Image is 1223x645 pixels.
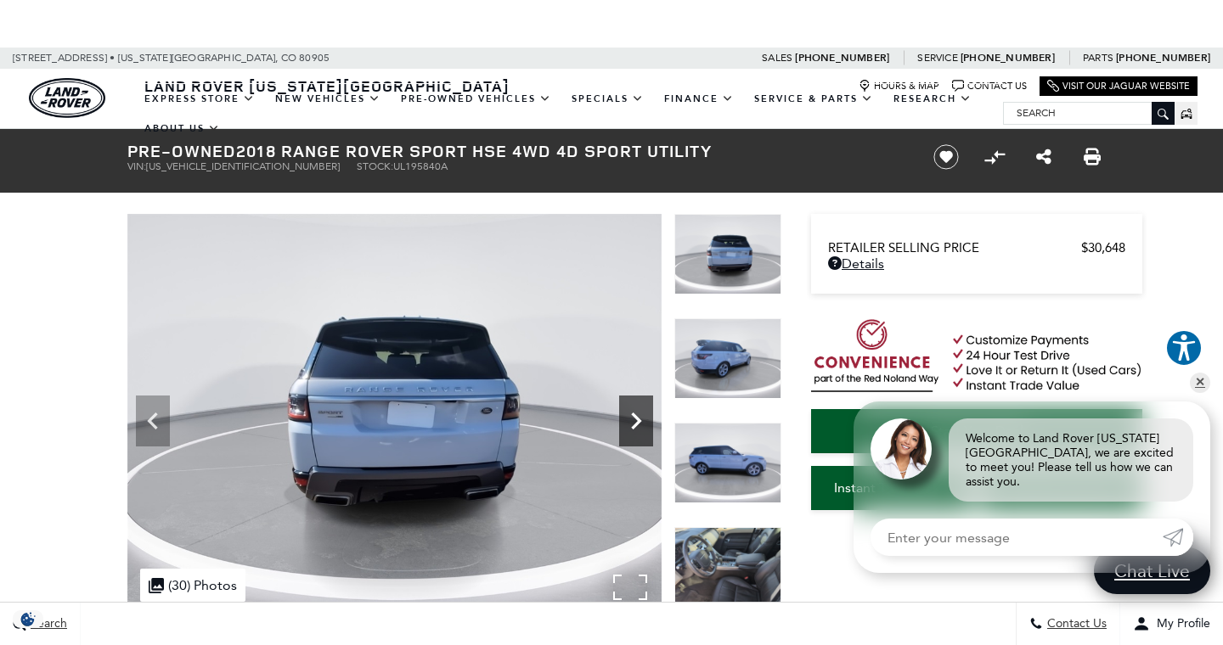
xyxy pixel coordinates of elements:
img: Used 2018 White Land Rover HSE image 8 [674,318,781,399]
span: VIN: [127,160,146,172]
a: Details [828,255,1125,272]
strong: Pre-Owned [127,139,236,162]
span: 80905 [299,48,330,69]
a: Finance [654,84,744,114]
img: Land Rover [29,78,105,118]
span: [US_STATE][GEOGRAPHIC_DATA], [118,48,279,69]
a: Service & Parts [744,84,883,114]
div: Next [619,395,653,446]
span: Land Rover [US_STATE][GEOGRAPHIC_DATA] [144,76,510,96]
span: Retailer Selling Price [828,240,1081,255]
h1: 2018 Range Rover Sport HSE 4WD 4D Sport Utility [127,142,905,160]
a: About Us [134,114,230,143]
a: [STREET_ADDRESS] • [US_STATE][GEOGRAPHIC_DATA], CO 80905 [13,52,330,64]
nav: Main Navigation [134,84,1003,143]
span: $30,648 [1081,240,1125,255]
span: [US_VEHICLE_IDENTIFICATION_NUMBER] [146,160,340,172]
img: Used 2018 White Land Rover HSE image 7 [127,214,662,614]
a: Research [883,84,982,114]
button: Save vehicle [927,143,965,171]
img: Opt-Out Icon [8,610,48,628]
a: New Vehicles [265,84,391,114]
div: Welcome to Land Rover [US_STATE][GEOGRAPHIC_DATA], we are excited to meet you! Please tell us how... [949,418,1193,502]
a: Contact Us [952,80,1027,93]
img: Agent profile photo [871,418,932,480]
span: Contact Us [1043,617,1107,631]
button: Compare Vehicle [982,144,1007,170]
button: Open user profile menu [1120,603,1223,645]
a: [PHONE_NUMBER] [961,51,1055,64]
img: Used 2018 White Land Rover HSE image 9 [674,423,781,503]
a: Print this Pre-Owned 2018 Range Rover Sport HSE 4WD 4D Sport Utility [1084,147,1101,167]
span: Instant Trade Value [834,480,950,496]
a: Instant Trade Value [811,466,972,510]
a: EXPRESS STORE [134,84,265,114]
a: Share this Pre-Owned 2018 Range Rover Sport HSE 4WD 4D Sport Utility [1036,147,1051,167]
a: Start Your Deal [811,409,1142,453]
section: Click to Open Cookie Consent Modal [8,610,48,628]
button: Explore your accessibility options [1165,329,1203,367]
a: Specials [561,84,654,114]
a: Retailer Selling Price $30,648 [828,240,1125,255]
span: CO [281,48,296,69]
span: [STREET_ADDRESS] • [13,48,116,69]
a: [PHONE_NUMBER] [1116,51,1210,64]
input: Search [1004,103,1174,123]
span: My Profile [1150,617,1210,631]
img: Used 2018 White Land Rover HSE image 10 [674,527,781,608]
aside: Accessibility Help Desk [1165,329,1203,370]
input: Enter your message [871,519,1163,556]
span: UL195840A [393,160,448,172]
a: Submit [1163,519,1193,556]
div: (30) Photos [140,569,245,602]
a: Pre-Owned Vehicles [391,84,561,114]
span: Parts [1083,52,1113,64]
img: Used 2018 White Land Rover HSE image 7 [674,214,781,294]
a: Visit Our Jaguar Website [1047,80,1190,93]
span: Stock: [357,160,393,172]
a: Hours & Map [859,80,939,93]
a: land-rover [29,78,105,118]
a: Land Rover [US_STATE][GEOGRAPHIC_DATA] [134,76,520,96]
